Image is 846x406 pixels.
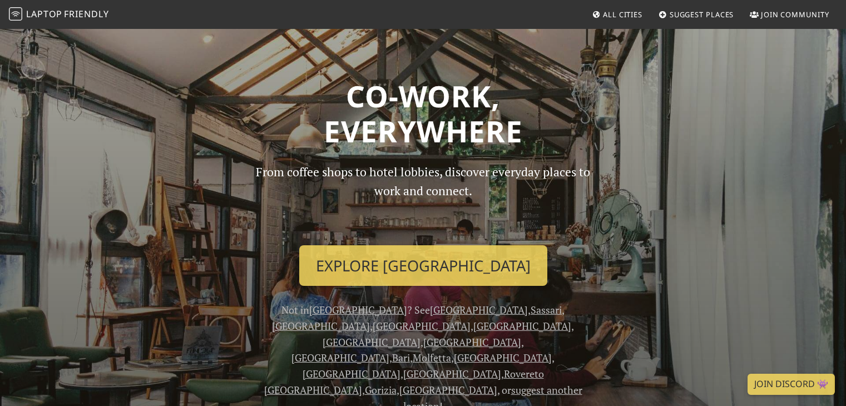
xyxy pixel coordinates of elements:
[264,367,544,397] a: Rovereto [GEOGRAPHIC_DATA]
[587,4,647,24] a: All Cities
[399,383,497,397] a: [GEOGRAPHIC_DATA]
[9,5,109,24] a: LaptopFriendly LaptopFriendly
[413,351,451,364] a: Molfetta
[761,9,829,19] span: Join Community
[365,383,397,397] a: Gorizia
[64,8,108,20] span: Friendly
[670,9,734,19] span: Suggest Places
[323,335,420,349] a: [GEOGRAPHIC_DATA]
[299,245,547,286] a: Explore [GEOGRAPHIC_DATA]
[309,303,407,316] a: [GEOGRAPHIC_DATA]
[26,8,62,20] span: Laptop
[748,374,835,395] a: Join Discord 👾
[473,319,571,333] a: [GEOGRAPHIC_DATA]
[531,303,562,316] a: Sassari
[603,9,642,19] span: All Cities
[9,7,22,21] img: LaptopFriendly
[373,319,471,333] a: [GEOGRAPHIC_DATA]
[654,4,739,24] a: Suggest Places
[403,367,501,380] a: [GEOGRAPHIC_DATA]
[291,351,389,364] a: [GEOGRAPHIC_DATA]
[454,351,552,364] a: [GEOGRAPHIC_DATA]
[430,303,528,316] a: [GEOGRAPHIC_DATA]
[423,335,521,349] a: [GEOGRAPHIC_DATA]
[63,78,784,149] h1: Co-work, Everywhere
[272,319,370,333] a: [GEOGRAPHIC_DATA]
[246,162,600,236] p: From coffee shops to hotel lobbies, discover everyday places to work and connect.
[303,367,400,380] a: [GEOGRAPHIC_DATA]
[392,351,410,364] a: Bari
[745,4,834,24] a: Join Community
